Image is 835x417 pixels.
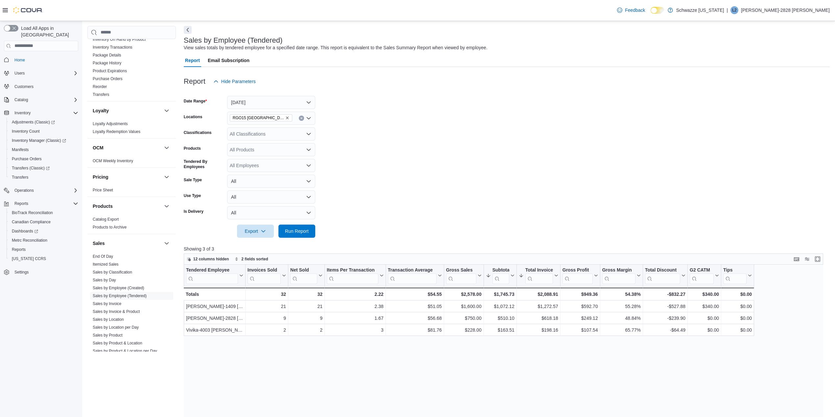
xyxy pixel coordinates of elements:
div: $228.00 [446,326,482,334]
button: Hide Parameters [211,75,258,88]
a: Settings [12,268,31,276]
span: Manifests [12,147,29,152]
div: $54.55 [388,290,441,298]
span: Sales by Location [93,317,124,322]
h3: Pricing [93,174,108,180]
div: Invoices Sold [248,267,281,273]
button: Manifests [7,145,81,154]
button: Inventory [1,108,81,118]
span: [US_STATE] CCRS [12,256,46,261]
h3: Products [93,203,113,209]
span: Users [12,69,78,77]
span: Inventory Manager (Classic) [12,138,66,143]
span: Sales by Location per Day [93,325,139,330]
div: $0.00 [723,314,752,322]
h3: Sales [93,240,105,247]
div: OCM [87,157,176,167]
span: 12 columns hidden [193,256,229,262]
span: Customers [12,82,78,91]
span: Dashboards [9,227,78,235]
span: Transfers [9,173,78,181]
a: OCM Weekly Inventory [93,159,133,163]
span: Price Sheet [93,187,113,193]
a: Dashboards [7,227,81,236]
div: Gross Profit [562,267,593,284]
button: Catalog [1,95,81,104]
a: Sales by Employee (Created) [93,286,144,290]
span: Loyalty Redemption Values [93,129,140,134]
a: BioTrack Reconciliation [9,209,56,217]
button: Transfers [7,173,81,182]
div: G2 CATM [690,267,714,273]
a: Inventory Transactions [93,45,132,50]
button: Catalog [12,96,31,104]
label: Tendered By Employees [184,159,225,169]
button: Users [12,69,27,77]
span: Inventory [12,109,78,117]
span: RGO15 Sunland Park [230,114,292,121]
span: Operations [12,187,78,194]
button: All [227,206,315,219]
span: Package Details [93,53,121,58]
span: Inventory [14,110,31,116]
label: Locations [184,114,203,120]
p: | [727,6,728,14]
a: Purchase Orders [93,77,123,81]
button: Gross Sales [446,267,482,284]
button: 2 fields sorted [232,255,271,263]
a: Sales by Invoice & Product [93,309,140,314]
div: $750.00 [446,314,482,322]
span: Reports [12,200,78,208]
p: Showing 3 of 3 [184,246,830,252]
button: Metrc Reconciliation [7,236,81,245]
button: Total Discount [645,267,685,284]
a: Transfers (Classic) [9,164,52,172]
div: Total Invoiced [525,267,553,273]
span: Dashboards [12,229,38,234]
div: $340.00 [690,302,719,310]
span: BioTrack Reconciliation [12,210,53,215]
button: Open list of options [306,163,311,168]
div: Tips [723,267,747,273]
div: Gross Profit [562,267,593,273]
h3: Sales by Employee (Tendered) [184,36,283,44]
div: 2 [248,326,286,334]
a: Itemized Sales [93,262,119,267]
button: Next [184,26,192,34]
h3: Report [184,77,205,85]
div: Totals [186,290,243,298]
a: Sales by Product & Location per Day [93,349,157,353]
button: Purchase Orders [7,154,81,164]
p: Schwazze [US_STATE] [676,6,724,14]
a: Sales by Day [93,278,116,282]
a: End Of Day [93,254,113,259]
button: Open list of options [306,116,311,121]
a: Sales by Product [93,333,123,338]
div: $198.16 [518,326,558,334]
button: 12 columns hidden [184,255,232,263]
button: Sales [93,240,161,247]
span: Hide Parameters [221,78,256,85]
input: Dark Mode [651,7,664,14]
div: $618.18 [518,314,558,322]
span: Users [14,71,25,76]
div: $51.05 [388,302,441,310]
div: $249.12 [562,314,598,322]
button: Export [237,225,274,238]
span: Manifests [9,146,78,154]
a: Loyalty Redemption Values [93,129,140,134]
div: $1,072.12 [486,302,514,310]
a: Customers [12,83,36,91]
div: Total Invoiced [525,267,553,284]
div: -$832.27 [645,290,685,298]
a: Loyalty Adjustments [93,121,128,126]
div: $949.36 [562,290,598,298]
span: Reports [14,201,28,206]
div: 9 [248,314,286,322]
div: Inventory [87,4,176,101]
span: RGO15 [GEOGRAPHIC_DATA] [233,115,284,121]
div: Tendered Employee [186,267,238,284]
span: Email Subscription [208,54,250,67]
span: Sales by Employee (Tendered) [93,293,147,298]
